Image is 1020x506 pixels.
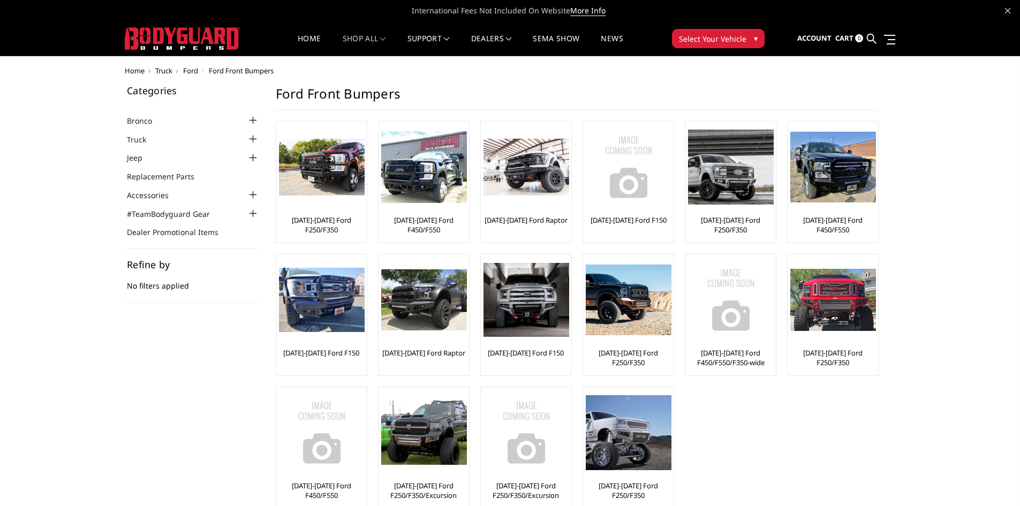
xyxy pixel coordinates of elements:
a: [DATE]-[DATE] Ford F250/F350/Excursion [483,481,569,500]
h5: Categories [127,86,260,95]
h1: Ford Front Bumpers [276,86,878,110]
a: [DATE]-[DATE] Ford Raptor [382,348,465,358]
span: ▾ [754,33,758,44]
a: [DATE]-[DATE] Ford F450/F550 [381,215,466,235]
a: [DATE]-[DATE] Ford F150 [591,215,667,225]
a: Dealers [471,35,512,56]
button: Select Your Vehicle [672,29,765,48]
a: [DATE]-[DATE] Ford F250/F350/Excursion [381,481,466,500]
a: Dealer Promotional Items [127,226,232,238]
a: [DATE]-[DATE] Ford F150 [488,348,564,358]
a: Account [797,24,832,53]
a: [DATE]-[DATE] Ford F450/F550 [790,215,875,235]
img: No Image [483,390,569,475]
a: [DATE]-[DATE] Ford F250/F350 [790,348,875,367]
span: 0 [855,34,863,42]
a: Bronco [127,115,165,126]
a: [DATE]-[DATE] Ford F250/F350 [586,481,671,500]
a: Accessories [127,190,182,201]
a: Support [407,35,450,56]
a: No Image [279,390,364,475]
a: #TeamBodyguard Gear [127,208,223,220]
a: [DATE]-[DATE] Ford F250/F350 [688,215,773,235]
a: [DATE]-[DATE] Ford F450/F550/F350-wide [688,348,773,367]
span: Account [797,33,832,43]
a: [DATE]-[DATE] Ford F250/F350 [586,348,671,367]
span: Ford Front Bumpers [209,66,274,75]
div: No filters applied [127,260,260,303]
a: [DATE]-[DATE] Ford F250/F350 [279,215,364,235]
a: Ford [183,66,198,75]
a: Truck [127,134,160,145]
a: Home [125,66,145,75]
a: Truck [155,66,172,75]
a: SEMA Show [533,35,579,56]
img: No Image [279,390,365,475]
a: Replacement Parts [127,171,208,182]
span: Cart [835,33,853,43]
a: [DATE]-[DATE] Ford F450/F550 [279,481,364,500]
img: No Image [688,257,774,343]
img: No Image [586,124,671,210]
a: No Image [483,390,569,475]
a: Jeep [127,152,156,163]
span: Select Your Vehicle [679,33,746,44]
a: News [601,35,623,56]
a: [DATE]-[DATE] Ford F150 [283,348,359,358]
a: Home [298,35,321,56]
h5: Refine by [127,260,260,269]
a: Cart 0 [835,24,863,53]
a: shop all [343,35,386,56]
img: BODYGUARD BUMPERS [125,27,240,50]
a: [DATE]-[DATE] Ford Raptor [485,215,568,225]
a: More Info [570,5,606,16]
